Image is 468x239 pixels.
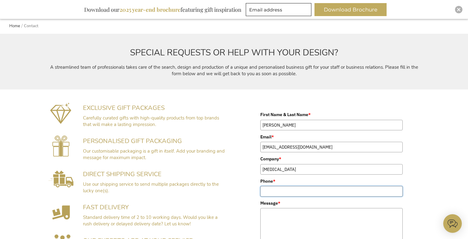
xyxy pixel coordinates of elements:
[47,64,421,77] p: A streamlined team of professionals takes care of the search, design and production of a unique a...
[314,3,387,16] button: Download Brochure
[52,135,70,157] img: Gepersonaliseerde cadeauverpakking voorzien van uw branding
[48,183,74,189] a: Direct Shipping Service
[260,133,403,140] label: Email
[246,3,311,16] input: Email address
[443,214,462,233] iframe: belco-activator-frame
[83,115,219,128] span: Carefully curated gifts with high-quality products from top brands that will make a lasting impre...
[83,181,219,194] span: Use our shipping service to send multiple packages directly to the lucky one(s).
[83,203,129,211] span: FAST DELIVERY
[83,137,182,145] span: PERSONALISED GIFT PACKAGING
[119,6,180,13] b: 2025 year-end brochure
[48,171,74,188] img: Rechtstreekse Verzendservice
[83,104,165,112] span: EXCLUSIVE GIFT PACKAGES
[246,3,313,18] form: marketing offers and promotions
[47,48,421,58] h2: SPECIAL REQUESTS OR HELP WITH YOUR DESIGN?
[83,214,218,227] span: Standard delivery time of 2 to 10 working days. Would you like a rush delivery or delayed deliver...
[50,102,71,124] img: Exclusieve geschenkpakketten mét impact
[260,200,403,206] label: Message
[81,3,244,16] div: Download our featuring gift inspiration
[260,178,403,185] label: Phone
[260,155,403,162] label: Company
[260,111,403,118] label: First Name & Last Name
[83,170,162,178] span: DIRECT SHIPPING SERVICE
[9,23,20,29] a: Home
[457,8,461,11] img: Close
[24,23,38,29] strong: Contact
[83,148,225,161] span: Our customisable packaging is a gift in itself. Add your branding and message for maximum impact.
[455,6,462,13] div: Close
